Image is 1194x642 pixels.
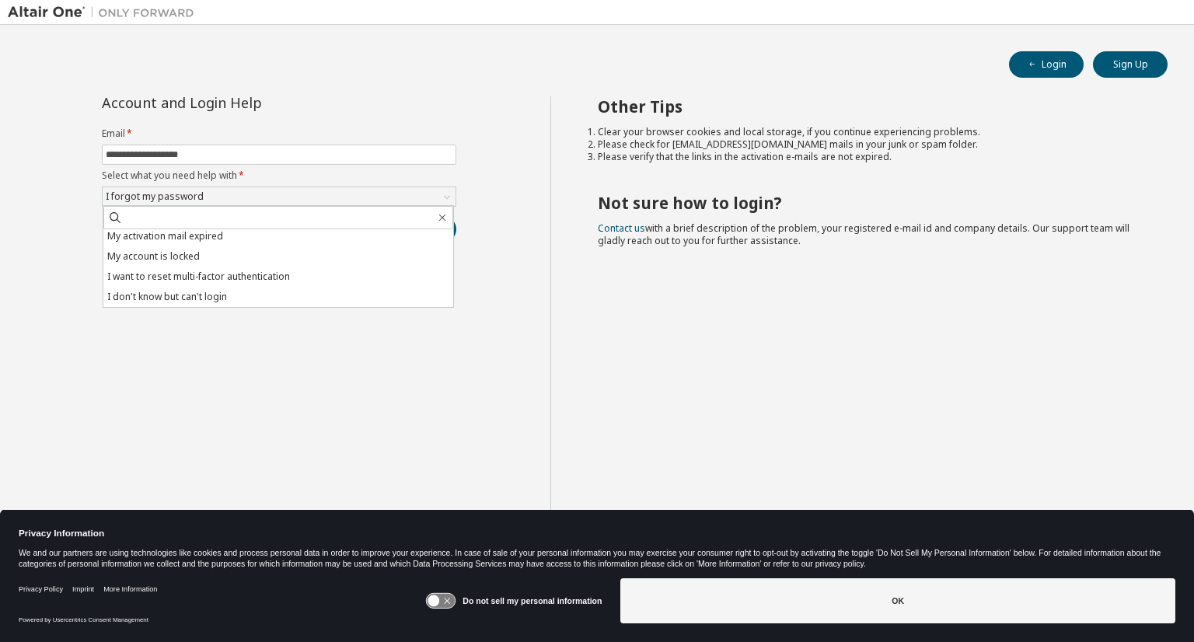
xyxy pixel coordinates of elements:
span: with a brief description of the problem, your registered e-mail id and company details. Our suppo... [598,222,1129,247]
label: Select what you need help with [102,169,456,182]
a: Contact us [598,222,645,235]
li: Please check for [EMAIL_ADDRESS][DOMAIN_NAME] mails in your junk or spam folder. [598,138,1140,151]
label: Email [102,127,456,140]
button: Login [1009,51,1084,78]
img: Altair One [8,5,202,20]
li: Please verify that the links in the activation e-mails are not expired. [598,151,1140,163]
h2: Not sure how to login? [598,193,1140,213]
h2: Other Tips [598,96,1140,117]
div: I forgot my password [103,188,206,205]
li: Clear your browser cookies and local storage, if you continue experiencing problems. [598,126,1140,138]
div: Account and Login Help [102,96,386,109]
div: I forgot my password [103,187,456,206]
li: My activation mail expired [103,226,453,246]
button: Sign Up [1093,51,1168,78]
